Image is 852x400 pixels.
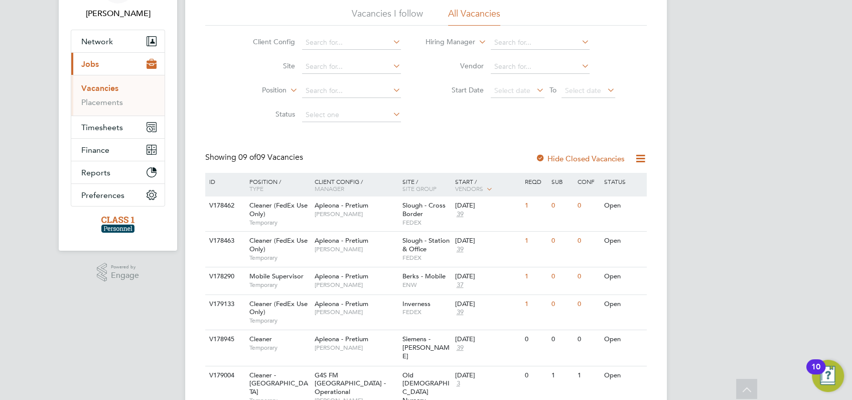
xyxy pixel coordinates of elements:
span: Type [249,184,263,192]
button: Finance [71,139,165,161]
div: Start / [452,173,522,198]
span: Apleona - Pretium [315,299,368,308]
button: Timesheets [71,116,165,138]
div: Position / [242,173,312,197]
div: Open [602,196,645,215]
span: Select date [494,86,530,95]
span: Select date [565,86,601,95]
div: 0 [549,330,575,349]
label: Hiring Manager [417,37,475,47]
label: Hide Closed Vacancies [535,154,625,163]
span: Cleaner [249,335,272,343]
div: 1 [522,267,548,286]
input: Search for... [302,36,401,50]
div: 0 [522,366,548,385]
input: Search for... [491,60,590,74]
span: Apleona - Pretium [315,201,368,210]
span: Angela Sabaroche [71,8,165,20]
div: 0 [549,295,575,314]
div: [DATE] [455,237,520,245]
div: 1 [575,366,601,385]
span: Mobile Supervisor [249,272,304,280]
span: Finance [81,145,109,155]
div: V179133 [207,295,242,314]
div: V178463 [207,232,242,250]
div: 1 [522,196,548,215]
span: Engage [111,271,139,280]
span: Siemens - [PERSON_NAME] [402,335,450,360]
span: Timesheets [81,123,123,132]
div: V178462 [207,196,242,215]
span: [PERSON_NAME] [315,281,397,289]
span: Site Group [402,184,437,192]
span: 39 [455,210,465,219]
label: Vendor [426,61,484,70]
div: [DATE] [455,202,520,210]
span: Network [81,37,113,46]
span: Cleaner - [GEOGRAPHIC_DATA] [249,371,308,396]
div: V178945 [207,330,242,349]
span: ENW [402,281,450,289]
a: Powered byEngage [97,263,139,282]
label: Position [229,85,287,95]
span: Manager [315,184,344,192]
button: Jobs [71,53,165,75]
a: Go to home page [71,217,165,233]
div: V178290 [207,267,242,286]
span: 37 [455,281,465,289]
div: 0 [575,295,601,314]
div: 1 [522,232,548,250]
span: 3 [455,379,461,388]
div: 0 [549,267,575,286]
div: 0 [575,267,601,286]
div: Conf [575,173,601,190]
a: Placements [81,97,123,107]
span: Temporary [249,219,310,227]
div: Client Config / [312,173,400,197]
span: Powered by [111,263,139,271]
button: Preferences [71,184,165,206]
div: Open [602,330,645,349]
div: ID [207,173,242,190]
label: Site [237,61,295,70]
span: Inverness [402,299,431,308]
div: Open [602,366,645,385]
label: Start Date [426,85,484,94]
li: All Vacancies [448,8,500,26]
span: Vendors [455,184,483,192]
span: Reports [81,168,110,177]
span: FEDEX [402,308,450,316]
div: [DATE] [455,300,520,309]
span: 39 [455,344,465,352]
span: Temporary [249,344,310,352]
div: 0 [549,232,575,250]
div: 0 [575,232,601,250]
span: Temporary [249,254,310,262]
span: FEDEX [402,219,450,227]
span: G4S FM [GEOGRAPHIC_DATA] - Operational [315,371,386,396]
span: Slough - Cross Border [402,201,446,218]
span: FEDEX [402,254,450,262]
span: To [546,83,559,96]
img: class1personnel-logo-retina.png [101,217,135,233]
span: Apleona - Pretium [315,272,368,280]
span: Apleona - Pretium [315,335,368,343]
span: Apleona - Pretium [315,236,368,245]
div: Site / [400,173,453,197]
span: [PERSON_NAME] [315,344,397,352]
div: [DATE] [455,371,520,380]
div: [DATE] [455,335,520,344]
li: Vacancies I follow [352,8,423,26]
a: Vacancies [81,83,118,93]
span: 39 [455,308,465,317]
span: Preferences [81,190,124,200]
div: 0 [575,330,601,349]
button: Open Resource Center, 10 new notifications [812,360,844,392]
div: Showing [205,152,305,163]
div: Sub [549,173,575,190]
div: Open [602,267,645,286]
input: Search for... [302,60,401,74]
div: 0 [575,196,601,215]
span: Temporary [249,317,310,325]
div: V179004 [207,366,242,385]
